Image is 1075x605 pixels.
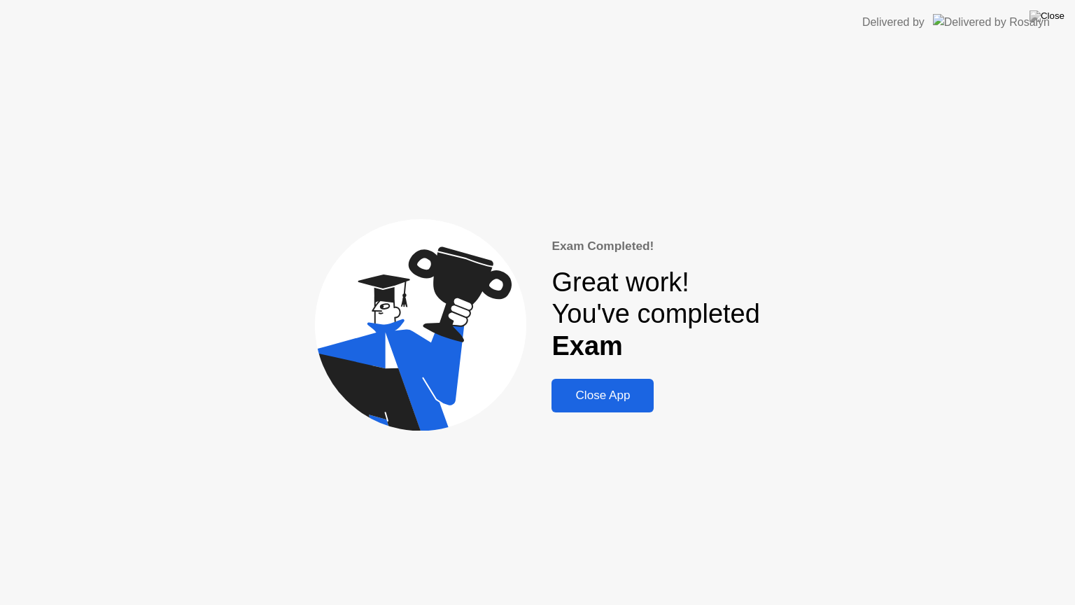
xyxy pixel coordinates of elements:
[551,237,759,256] div: Exam Completed!
[556,389,649,403] div: Close App
[933,14,1050,30] img: Delivered by Rosalyn
[862,14,925,31] div: Delivered by
[1030,11,1065,22] img: Close
[551,379,654,412] button: Close App
[551,331,622,361] b: Exam
[551,267,759,363] div: Great work! You've completed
